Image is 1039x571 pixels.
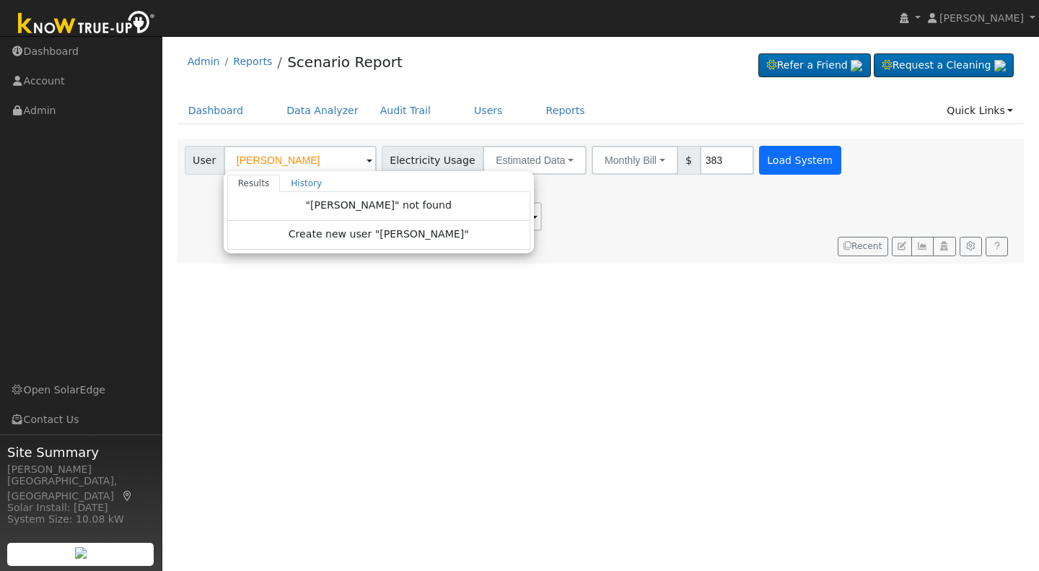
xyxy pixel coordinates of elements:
input: Select a User [224,146,377,175]
a: Reports [535,97,596,124]
img: retrieve [75,547,87,559]
span: $ [678,146,701,175]
span: "[PERSON_NAME]" not found [306,199,452,211]
div: [PERSON_NAME] [7,462,154,477]
div: Solar Install: [DATE] [7,500,154,515]
img: retrieve [994,60,1006,71]
a: Results [227,175,281,192]
span: User [185,146,224,175]
button: Load System [759,146,841,175]
a: Refer a Friend [758,53,871,78]
button: Monthly Bill [592,146,678,175]
a: Quick Links [936,97,1024,124]
a: Reports [233,56,272,67]
span: [PERSON_NAME] [939,12,1024,24]
a: Map [121,490,134,502]
button: Login As [933,237,955,257]
div: [GEOGRAPHIC_DATA], [GEOGRAPHIC_DATA] [7,474,154,504]
span: Create new user "[PERSON_NAME]" [289,227,469,243]
button: Recent [838,237,888,257]
button: Estimated Data [483,146,587,175]
a: Scenario Report [287,53,403,71]
a: Request a Cleaning [874,53,1014,78]
span: Site Summary [7,443,154,462]
a: History [280,175,333,192]
a: Users [463,97,514,124]
a: Dashboard [177,97,255,124]
button: Settings [960,237,982,257]
a: Data Analyzer [276,97,369,124]
img: Know True-Up [11,8,162,40]
img: retrieve [851,60,862,71]
button: Edit User [892,237,912,257]
a: Audit Trail [369,97,442,124]
a: Help Link [986,237,1008,257]
div: System Size: 10.08 kW [7,512,154,527]
button: Multi-Series Graph [911,237,934,257]
span: Electricity Usage [382,146,483,175]
a: Admin [188,56,220,67]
